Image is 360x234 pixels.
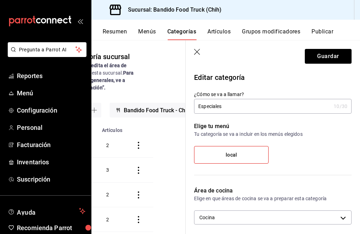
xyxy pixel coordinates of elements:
span: Configuración [17,106,85,115]
span: Reportes [17,71,85,81]
button: Menús [138,28,156,40]
span: Facturación [17,140,85,150]
span: Pregunta a Parrot AI [19,46,76,53]
a: Pregunta a Parrot AI [5,51,86,58]
button: Publicar [311,28,333,40]
span: Personal [17,123,85,132]
button: Grupos modificadores [242,28,300,40]
button: Artículos [207,28,231,40]
span: Inventarios [17,157,85,167]
td: 2 [98,182,127,207]
button: Resumen [103,28,127,40]
button: actions [135,142,142,149]
strong: Asigna o edita el área de cocina [70,63,127,76]
div: Categoría sucursal [70,51,130,62]
span: Ayuda [17,207,76,215]
p: Tu categoría se va a incluir en los menús elegidos [194,131,352,138]
div: de esta sucursal. [70,62,142,91]
div: navigation tabs [103,28,360,40]
p: Editar categoría [194,72,352,83]
span: Recomienda Parrot [17,223,85,233]
button: actions [135,216,142,223]
h3: Sucursal: Bandido Food Truck (Chih) [122,6,222,14]
button: open_drawer_menu [77,18,83,24]
div: 10 /30 [334,103,347,110]
button: actions [135,191,142,198]
button: actions [135,167,142,174]
p: Elige en que áreas de cocina se va a preparar esta categoría [194,195,352,202]
button: Guardar [305,49,352,64]
label: ¿Cómo se va a llamar? [194,92,352,97]
div: Cocina [194,210,352,224]
span: Bandido Food Truck - Chih [124,107,190,114]
button: Pregunta a Parrot AI [8,42,86,57]
span: Suscripción [17,175,85,184]
strong: Para cambios generales, ve a “Organización”. [70,70,134,90]
span: Menú [17,88,85,98]
td: 2 [98,207,127,232]
p: Área de cocina [194,186,352,195]
span: local [226,152,237,158]
td: 3 [98,158,127,182]
p: Elige tu menú [194,122,352,131]
th: Artículos [98,123,127,133]
button: Categorías [167,28,197,40]
button: Bandido Food Truck - Chih [110,103,203,118]
td: 2 [98,133,127,158]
